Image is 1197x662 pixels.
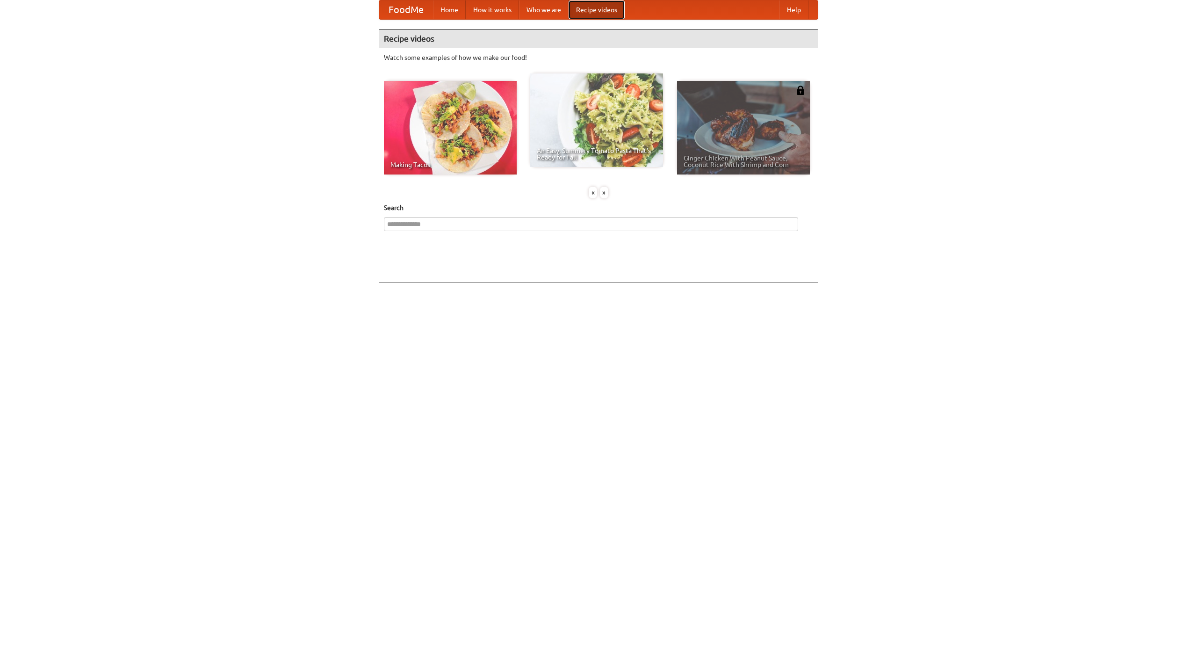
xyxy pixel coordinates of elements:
a: Recipe videos [569,0,625,19]
a: An Easy, Summery Tomato Pasta That's Ready for Fall [530,73,663,167]
a: Making Tacos [384,81,517,175]
a: Home [433,0,466,19]
img: 483408.png [796,86,805,95]
a: Help [779,0,808,19]
a: Who we are [519,0,569,19]
div: » [600,187,608,198]
span: An Easy, Summery Tomato Pasta That's Ready for Fall [537,147,656,160]
div: « [589,187,597,198]
a: How it works [466,0,519,19]
p: Watch some examples of how we make our food! [384,53,813,62]
a: FoodMe [379,0,433,19]
h5: Search [384,203,813,212]
h4: Recipe videos [379,29,818,48]
span: Making Tacos [390,161,510,168]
